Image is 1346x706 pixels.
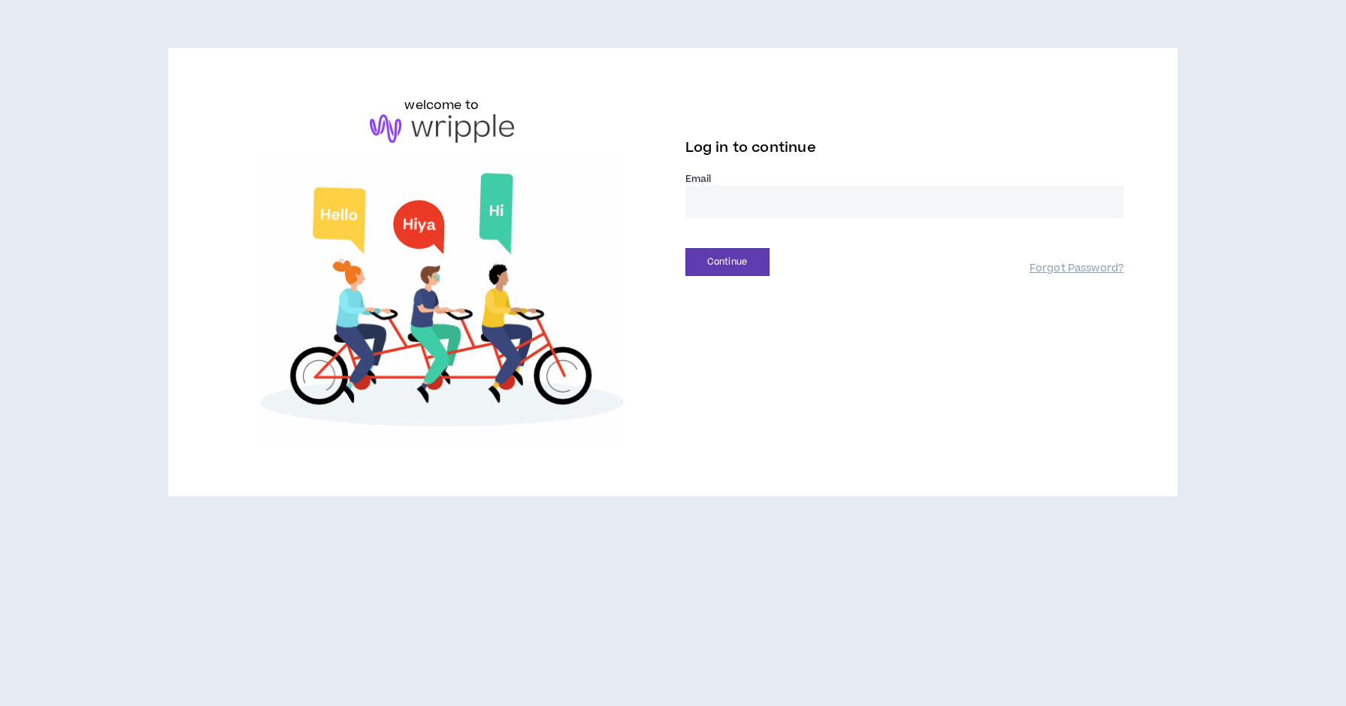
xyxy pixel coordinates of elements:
[685,248,770,276] button: Continue
[1030,262,1124,276] a: Forgot Password?
[222,158,661,448] img: Welcome to Wripple
[685,172,1124,186] label: Email
[404,96,479,114] h6: welcome to
[370,114,514,143] img: logo-brand.png
[685,138,816,157] span: Log in to continue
